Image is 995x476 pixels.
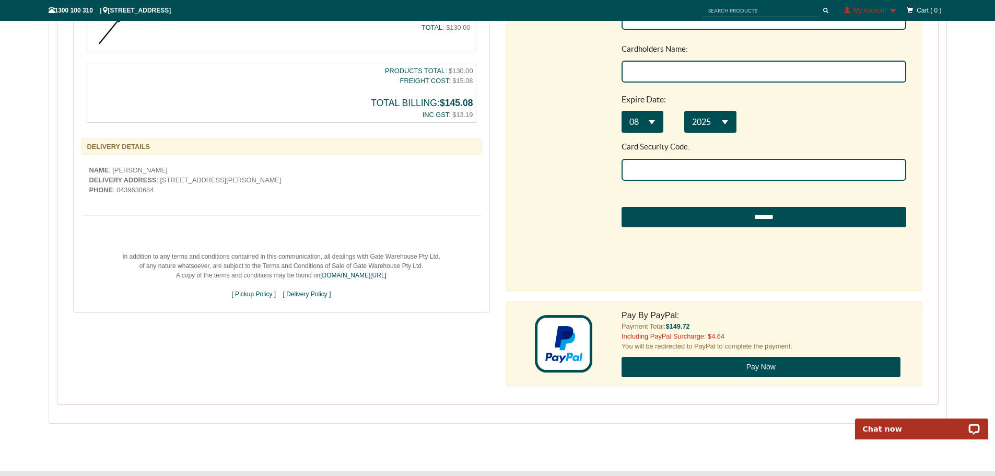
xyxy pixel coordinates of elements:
div: : [PERSON_NAME] : [STREET_ADDRESS][PERSON_NAME] : 0439630684 [81,165,482,195]
span: Including PayPal Surcharge: $4.64 [622,332,724,340]
span: QUANTITY [429,14,463,21]
span: $149.72 [665,322,689,330]
span: INC GST [423,111,449,119]
div: Payment Total: You will be redirected to PayPal to complete the payment. [614,310,914,378]
iframe: LiveChat chat widget [848,407,995,439]
b: DELIVERY ADDRESS [89,176,157,184]
span: My Account [853,7,886,14]
a: [ Pickup Policy ] [231,291,276,298]
span: 1300 100 310 | [STREET_ADDRESS] [49,7,171,14]
h5: Pay By PayPal: [622,310,906,321]
div: : $130.00 : $15.08 : $13.19 [87,63,476,123]
b: PHONE [89,186,113,194]
b: NAME [89,166,109,174]
div: In addition to any terms and conditions contained in this communication, all dealings with Gate W... [81,247,482,304]
a: [ Delivery Policy ] [283,291,331,298]
span: 2025 [71,135,89,145]
span: FREIGHT COST [400,77,449,85]
strong: TOTAL BILLING: [371,98,473,108]
span: TOTAL [422,24,442,31]
a: 2025 [63,129,115,151]
span: PRODUCTS TOTAL [385,67,445,75]
span: Cart ( 0 ) [917,7,941,14]
span: $145.08 [440,98,473,108]
button: Pay Now [622,357,900,378]
img: paypal.png [535,315,592,373]
span: 08 [8,135,17,145]
a: [DOMAIN_NAME][URL] [320,272,387,279]
input: SEARCH PRODUCTS [703,4,820,17]
b: DELIVERY DETAILS [87,143,150,150]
